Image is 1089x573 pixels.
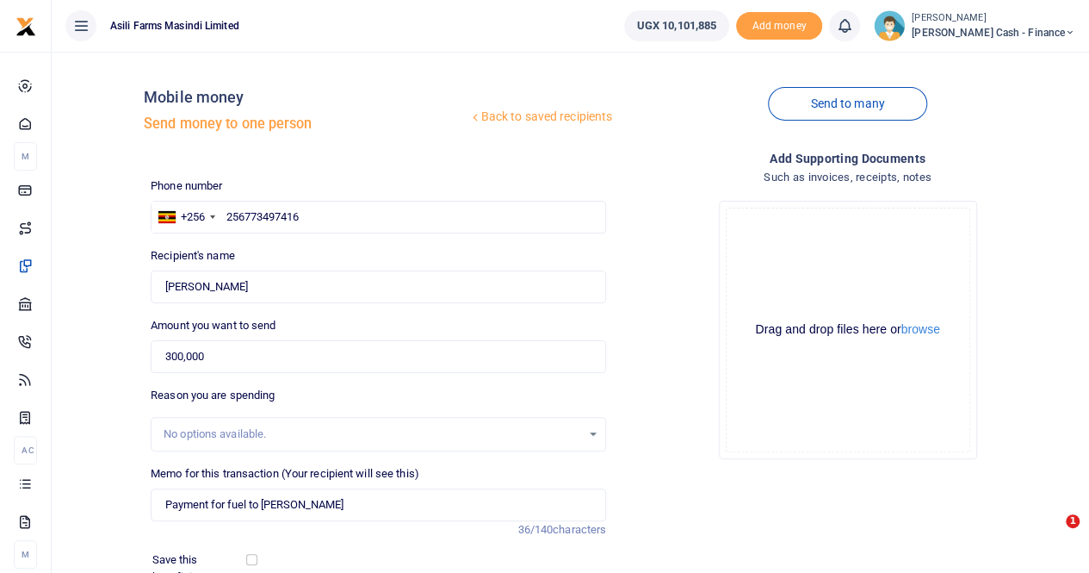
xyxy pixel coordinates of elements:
label: Phone number [151,178,222,195]
li: Ac [14,436,37,464]
span: [PERSON_NAME] Cash - Finance [912,25,1075,40]
li: Toup your wallet [736,12,822,40]
a: profile-user [PERSON_NAME] [PERSON_NAME] Cash - Finance [874,10,1075,41]
input: Enter phone number [151,201,606,234]
input: Loading name... [151,271,606,303]
button: browse [901,323,940,335]
span: Asili Farms Masindi Limited [103,18,246,34]
a: UGX 10,101,885 [624,10,729,41]
li: M [14,540,37,569]
h4: Add supporting Documents [620,149,1075,168]
span: Add money [736,12,822,40]
span: 36/140 [517,523,553,536]
div: Uganda: +256 [152,202,220,233]
span: UGX 10,101,885 [637,17,716,34]
li: M [14,142,37,171]
a: Send to many [768,87,926,121]
a: Add money [736,18,822,31]
iframe: Intercom live chat [1030,514,1072,556]
div: File Uploader [719,201,977,459]
a: logo-small logo-large logo-large [15,19,36,32]
li: Wallet ballance [617,10,736,41]
h4: Mobile money [144,88,467,107]
input: Enter extra information [151,489,606,521]
span: characters [553,523,606,536]
label: Amount you want to send [151,317,275,334]
h4: Such as invoices, receipts, notes [620,168,1075,187]
label: Reason you are spending [151,387,275,404]
a: Back to saved recipients [468,102,614,133]
div: Drag and drop files here or [727,321,969,338]
small: [PERSON_NAME] [912,11,1075,26]
span: 1 [1066,514,1080,528]
input: UGX [151,340,606,373]
div: +256 [181,209,205,226]
label: Memo for this transaction (Your recipient will see this) [151,465,419,483]
div: No options available. [164,426,581,443]
h5: Send money to one person [144,115,467,133]
label: Recipient's name [151,247,235,265]
img: profile-user [874,10,905,41]
img: logo-small [15,16,36,37]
